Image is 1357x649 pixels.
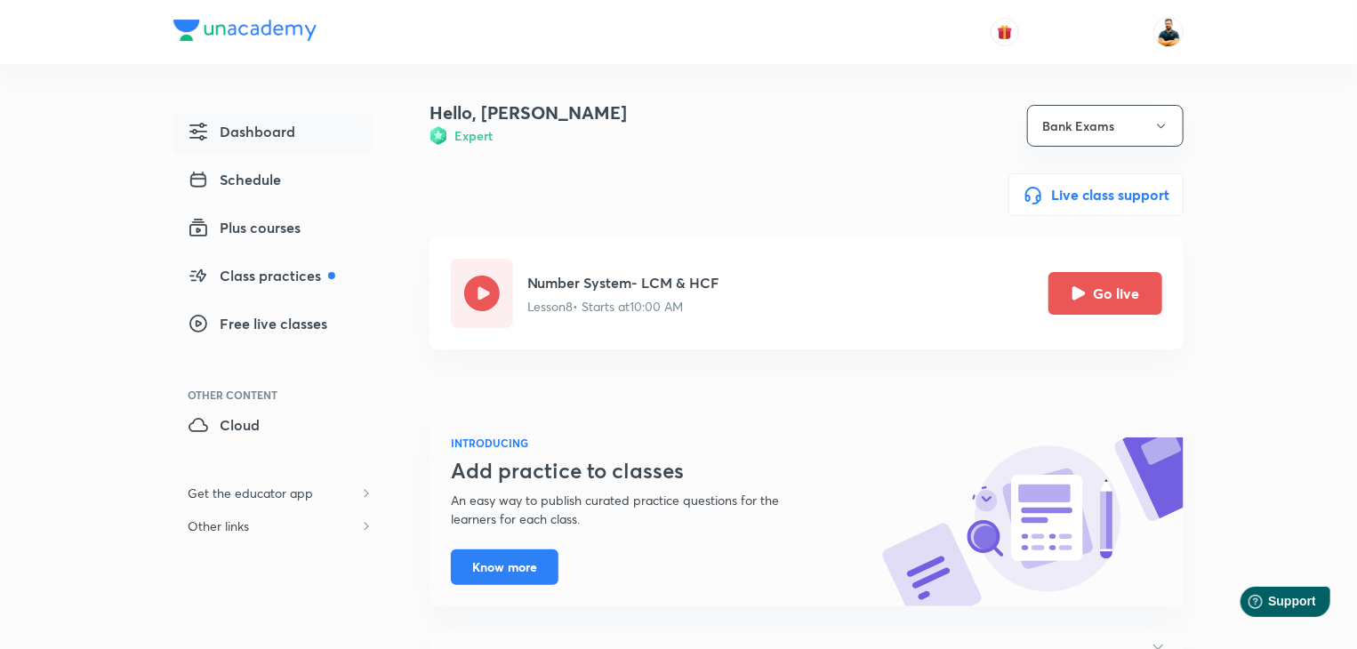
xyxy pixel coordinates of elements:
[188,265,335,286] span: Class practices
[451,458,823,484] h3: Add practice to classes
[188,313,327,334] span: Free live classes
[997,24,1013,40] img: avatar
[527,272,720,293] h5: Number System- LCM & HCF
[188,169,281,190] span: Schedule
[1199,580,1337,629] iframe: Help widget launcher
[1027,105,1184,147] button: Bank Exams
[430,126,447,145] img: Badge
[527,297,720,316] p: Lesson 8 • Starts at 10:00 AM
[451,435,823,451] h6: INTRODUCING
[991,18,1019,46] button: avatar
[173,509,263,542] h6: Other links
[188,414,260,436] span: Cloud
[173,258,373,299] a: Class practices
[881,437,1184,606] img: know-more
[173,114,373,155] a: Dashboard
[188,389,373,400] div: Other Content
[188,121,295,142] span: Dashboard
[1048,272,1162,315] button: Go live
[188,217,301,238] span: Plus courses
[173,20,317,41] img: Company Logo
[451,491,823,528] p: An easy way to publish curated practice questions for the learners for each class.
[173,210,373,251] a: Plus courses
[173,162,373,203] a: Schedule
[451,549,558,585] button: Know more
[454,126,493,145] h6: Expert
[173,407,373,448] a: Cloud
[1008,173,1184,216] button: Live class support
[173,477,327,509] h6: Get the educator app
[173,306,373,347] a: Free live classes
[173,20,317,45] a: Company Logo
[430,100,627,126] h4: Hello, [PERSON_NAME]
[1153,17,1184,47] img: Sumit Kumar Verma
